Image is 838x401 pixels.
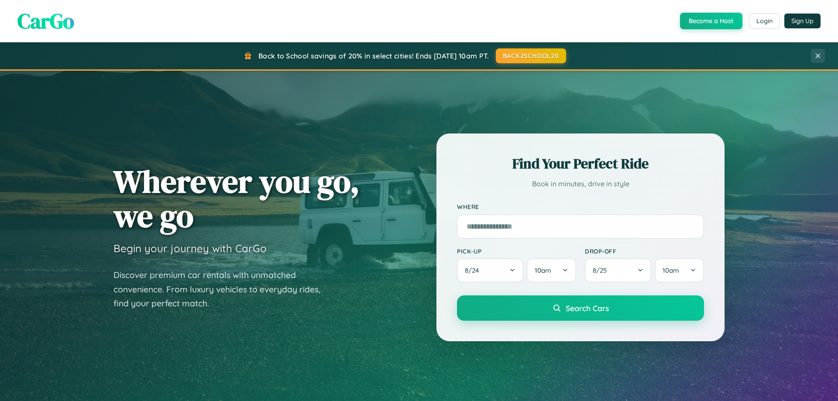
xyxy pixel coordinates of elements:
button: 10am [527,258,576,282]
span: CarGo [17,7,74,35]
button: Become a Host [680,13,742,29]
button: 8/25 [585,258,651,282]
span: Search Cars [566,303,609,313]
p: Discover premium car rentals with unmatched convenience. From luxury vehicles to everyday rides, ... [113,268,332,311]
h3: Begin your journey with CarGo [113,242,267,255]
label: Where [457,203,704,211]
button: Search Cars [457,295,704,321]
p: Book in minutes, drive in style [457,178,704,190]
button: BACK2SCHOOL20 [496,48,566,63]
span: 10am [535,266,551,274]
label: Drop-off [585,247,704,255]
h1: Wherever you go, we go [113,164,360,233]
button: Login [749,13,780,29]
h2: Find Your Perfect Ride [457,154,704,173]
span: 10am [663,266,679,274]
button: Sign Up [784,14,821,28]
span: 8 / 24 [465,266,483,274]
span: Back to School savings of 20% in select cities! Ends [DATE] 10am PT. [258,51,489,60]
button: 10am [655,258,704,282]
button: 8/24 [457,258,523,282]
span: 8 / 25 [593,266,611,274]
label: Pick-up [457,247,576,255]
